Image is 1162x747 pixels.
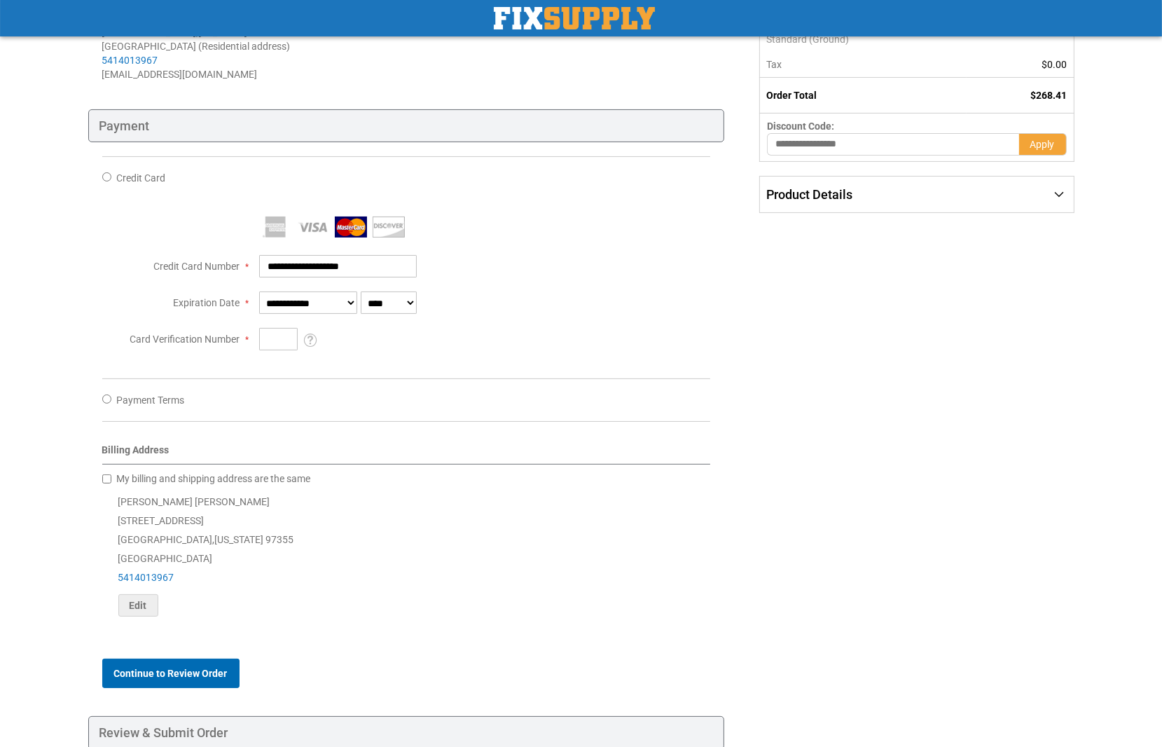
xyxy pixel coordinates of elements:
span: Credit Card Number [153,261,240,272]
span: Card Verification Number [130,334,240,345]
span: Product Details [766,187,852,202]
span: Edit [130,600,147,611]
span: My billing and shipping address are the same [117,473,311,484]
span: Continue to Review Order [114,668,228,679]
img: Visa [297,217,329,238]
img: Fix Industrial Supply [494,7,655,29]
span: Payment Terms [117,395,185,406]
a: store logo [494,7,655,29]
span: Expiration Date [173,297,240,308]
span: Discount Code: [767,121,834,132]
button: Edit [118,594,158,617]
img: American Express [259,217,291,238]
span: $0.00 [1042,59,1067,70]
div: Billing Address [102,443,711,465]
button: Apply [1019,133,1067,156]
button: Continue to Review Order [102,659,240,688]
a: 5414013967 [102,55,158,66]
span: Standard (Ground) [766,32,959,46]
strong: Order Total [766,90,817,101]
img: Discover [373,217,405,238]
span: [US_STATE] [199,27,248,38]
div: [PERSON_NAME] [PERSON_NAME] [STREET_ADDRESS] [GEOGRAPHIC_DATA] , 97355 [GEOGRAPHIC_DATA] [102,493,711,617]
span: $71.34 [1037,27,1067,38]
span: Apply [1030,139,1055,150]
img: MasterCard [335,217,367,238]
span: $268.41 [1031,90,1067,101]
th: Tax [760,52,967,78]
span: [EMAIL_ADDRESS][DOMAIN_NAME] [102,69,258,80]
div: Payment [88,109,725,143]
a: 5414013967 [118,572,174,583]
span: [US_STATE] [215,534,264,545]
span: Credit Card [117,172,166,184]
